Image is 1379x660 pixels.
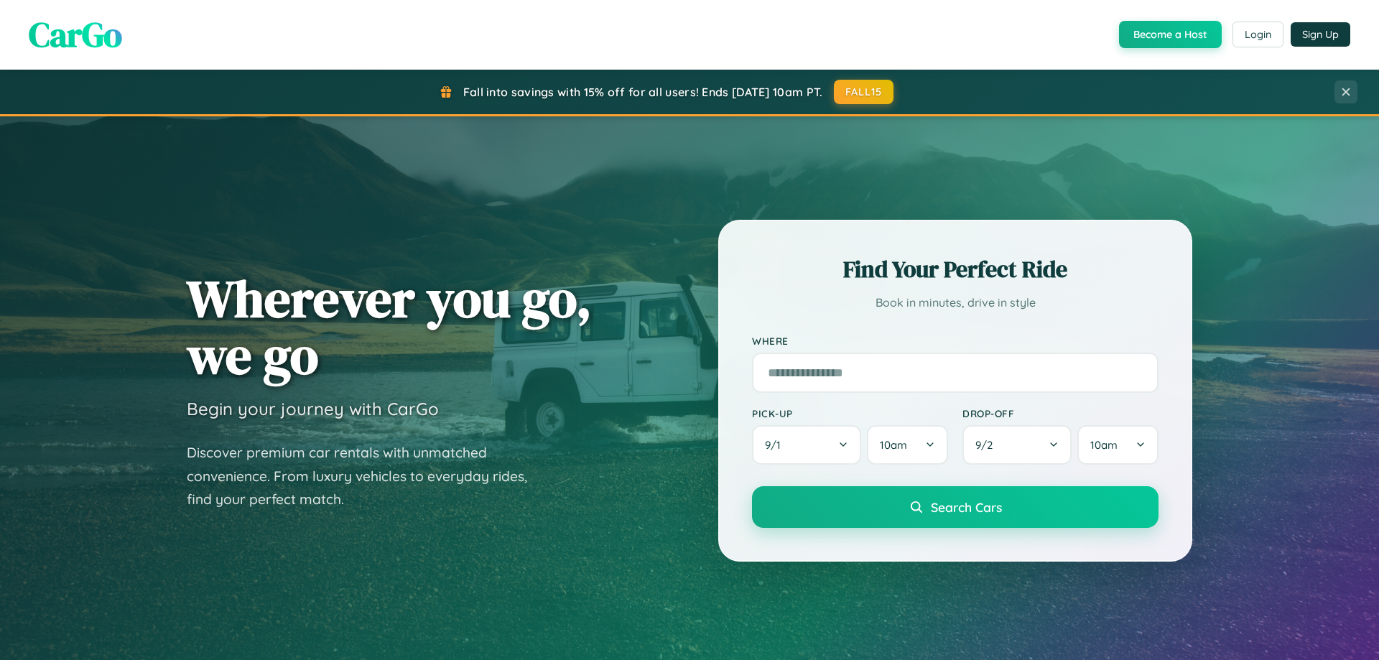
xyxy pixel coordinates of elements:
[752,292,1159,313] p: Book in minutes, drive in style
[187,270,592,384] h1: Wherever you go, we go
[187,398,439,419] h3: Begin your journey with CarGo
[187,441,546,511] p: Discover premium car rentals with unmatched convenience. From luxury vehicles to everyday rides, ...
[752,254,1159,285] h2: Find Your Perfect Ride
[962,407,1159,419] label: Drop-off
[1291,22,1350,47] button: Sign Up
[463,85,823,99] span: Fall into savings with 15% off for all users! Ends [DATE] 10am PT.
[752,486,1159,528] button: Search Cars
[931,499,1002,515] span: Search Cars
[765,438,788,452] span: 9 / 1
[1077,425,1159,465] button: 10am
[1090,438,1118,452] span: 10am
[29,11,122,58] span: CarGo
[975,438,1000,452] span: 9 / 2
[752,425,861,465] button: 9/1
[1232,22,1283,47] button: Login
[752,407,948,419] label: Pick-up
[752,335,1159,347] label: Where
[1119,21,1222,48] button: Become a Host
[834,80,894,104] button: FALL15
[880,438,907,452] span: 10am
[962,425,1072,465] button: 9/2
[867,425,948,465] button: 10am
